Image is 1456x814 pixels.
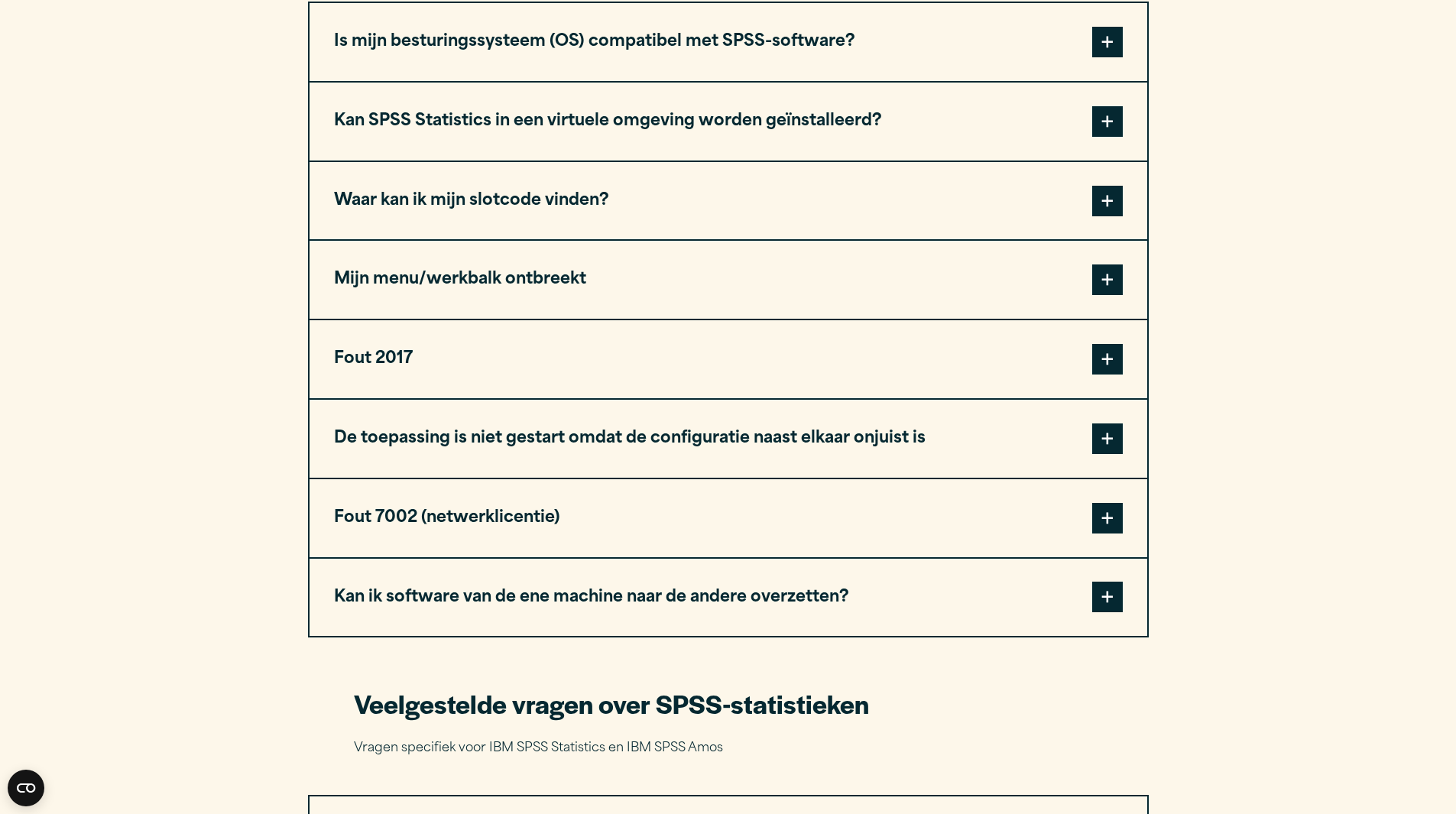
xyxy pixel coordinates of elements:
button: Fout 2017 [310,320,1147,398]
font: Mijn menu/werkbalk ontbreekt [334,271,586,287]
button: Open CMP widget [8,770,44,806]
button: Kan ik software van de ene machine naar de andere overzetten? [310,559,1147,637]
font: Fout 2017 [334,351,413,367]
button: De toepassing is niet gestart omdat de configuratie naast elkaar onjuist is [310,400,1147,478]
button: Waar kan ik mijn slotcode vinden? [310,162,1147,240]
font: Kan SPSS Statistics in een virtuele omgeving worden geïnstalleerd? [334,113,882,129]
font: Vragen specifiek voor IBM SPSS Statistics en IBM SPSS Amos [354,742,723,754]
button: Kan SPSS Statistics in een virtuele omgeving worden geïnstalleerd? [310,83,1147,161]
font: Veelgestelde vragen over SPSS-statistieken [354,685,869,722]
button: Mijn menu/werkbalk ontbreekt [310,241,1147,319]
font: Fout 7002 (netwerklicentie) [334,510,560,526]
font: Kan ik software van de ene machine naar de andere overzetten? [334,589,849,605]
font: Is mijn besturingssysteem (OS) compatibel met SPSS-software? [334,34,855,50]
button: Fout 7002 (netwerklicentie) [310,479,1147,557]
button: Is mijn besturingssysteem (OS) compatibel met SPSS-software? [310,3,1147,81]
font: Waar kan ik mijn slotcode vinden? [334,193,609,209]
font: De toepassing is niet gestart omdat de configuratie naast elkaar onjuist is [334,430,926,446]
